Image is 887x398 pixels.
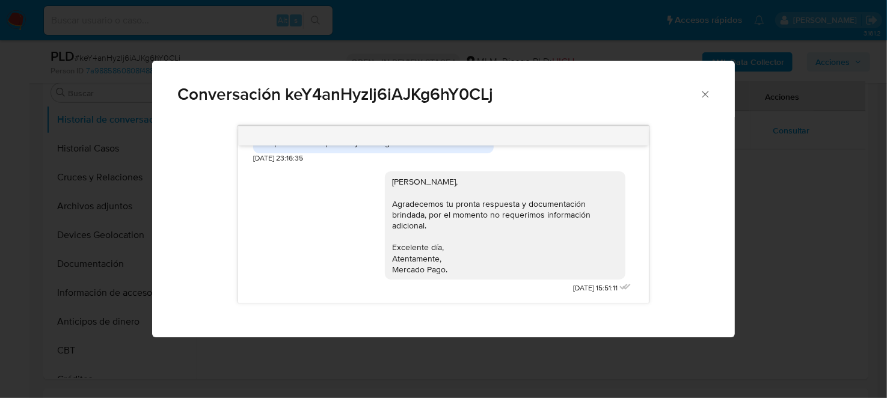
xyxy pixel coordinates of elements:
[392,176,618,275] div: [PERSON_NAME], Agradecemos tu pronta respuesta y documentación brindada, por el momento no requer...
[253,153,303,164] span: [DATE] 23:16:35
[573,283,618,293] span: [DATE] 15:51:11
[152,61,735,338] div: Comunicación
[699,88,710,99] button: Cerrar
[260,115,486,148] div: Si requiere otra nómina mía o estado de cuenta le envío el de mis tarjetas en [GEOGRAPHIC_DATA] y...
[177,86,699,103] span: Conversación keY4anHyzIj6iAJKg6hY0CLj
